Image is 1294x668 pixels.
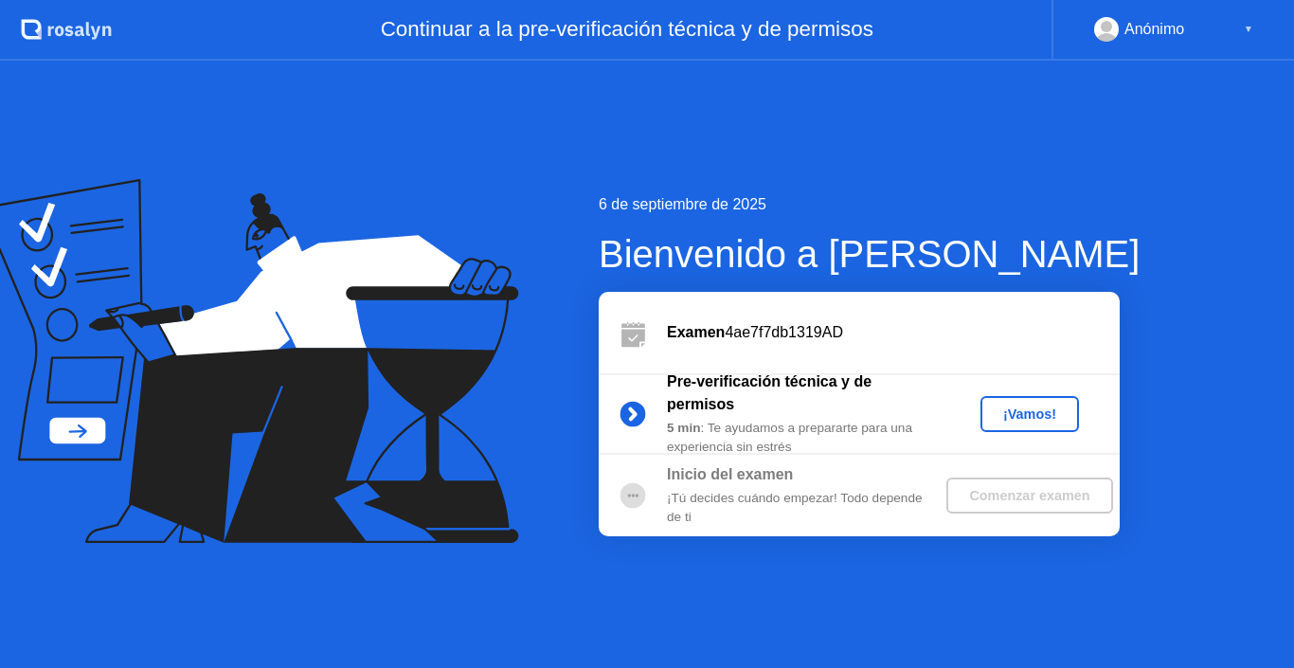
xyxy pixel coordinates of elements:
[667,421,701,435] b: 5 min
[667,321,1120,344] div: 4ae7f7db1319AD
[667,419,940,458] div: : Te ayudamos a prepararte para una experiencia sin estrés
[599,226,1140,282] div: Bienvenido a [PERSON_NAME]
[980,396,1079,432] button: ¡Vamos!
[667,324,725,340] b: Examen
[599,193,1140,216] div: 6 de septiembre de 2025
[667,489,940,528] div: ¡Tú decides cuándo empezar! Todo depende de ti
[667,466,793,482] b: Inicio del examen
[954,488,1105,503] div: Comenzar examen
[988,406,1071,422] div: ¡Vamos!
[667,373,872,412] b: Pre-verificación técnica y de permisos
[1244,17,1253,42] div: ▼
[1124,17,1184,42] div: Anónimo
[946,478,1112,514] button: Comenzar examen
